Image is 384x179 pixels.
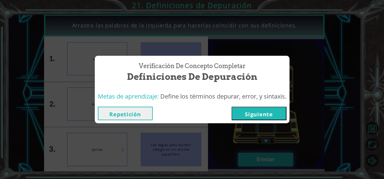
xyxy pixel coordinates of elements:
span: Verificación de Concepto Completar [139,62,245,71]
span: Definiciones de Depuración [127,70,257,83]
button: Siguiente [232,107,286,120]
span: Metas de aprendizaje: [98,92,159,100]
span: Define los términos depurar, error, y sintaxis. [160,92,286,100]
button: Repetición [98,107,153,120]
